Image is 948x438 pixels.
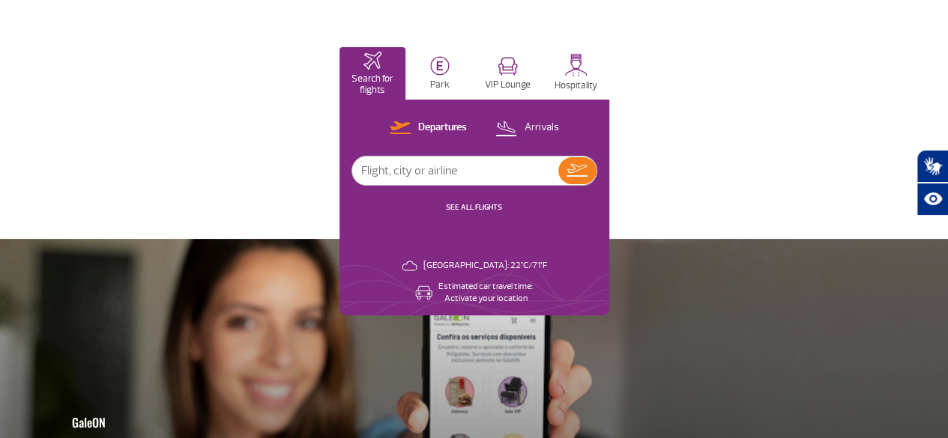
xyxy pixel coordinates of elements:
p: Departures [418,121,467,135]
a: SEE ALL FLIGHTS [446,202,502,212]
p: Search for flights [347,73,399,96]
img: airplaneHomeActive.svg [363,52,381,70]
p: Estimated car travel time: Activate your location [438,281,533,305]
button: Abrir recursos assistivos. [917,183,948,216]
p: VIP Lounge [485,79,531,91]
p: Hospitality [555,80,597,91]
button: VIP Lounge [475,47,542,100]
button: Abrir tradutor de língua de sinais. [917,150,948,183]
button: SEE ALL FLIGHTS [441,201,507,213]
h3: GaleON [72,407,322,438]
img: carParkingHome.svg [430,56,450,76]
img: vipRoom.svg [498,57,518,76]
button: Arrivals [491,118,563,138]
button: Departures [385,118,471,138]
p: Park [430,79,450,91]
button: Search for flights [339,47,406,100]
div: Plugin de acessibilidade da Hand Talk. [917,150,948,216]
p: [GEOGRAPHIC_DATA]: 22°C/71°F [423,260,547,272]
button: Park [407,47,474,100]
button: Hospitality [543,47,609,100]
input: Flight, city or airline [352,156,558,185]
p: Arrivals [524,121,558,135]
img: hospitality.svg [564,53,588,76]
